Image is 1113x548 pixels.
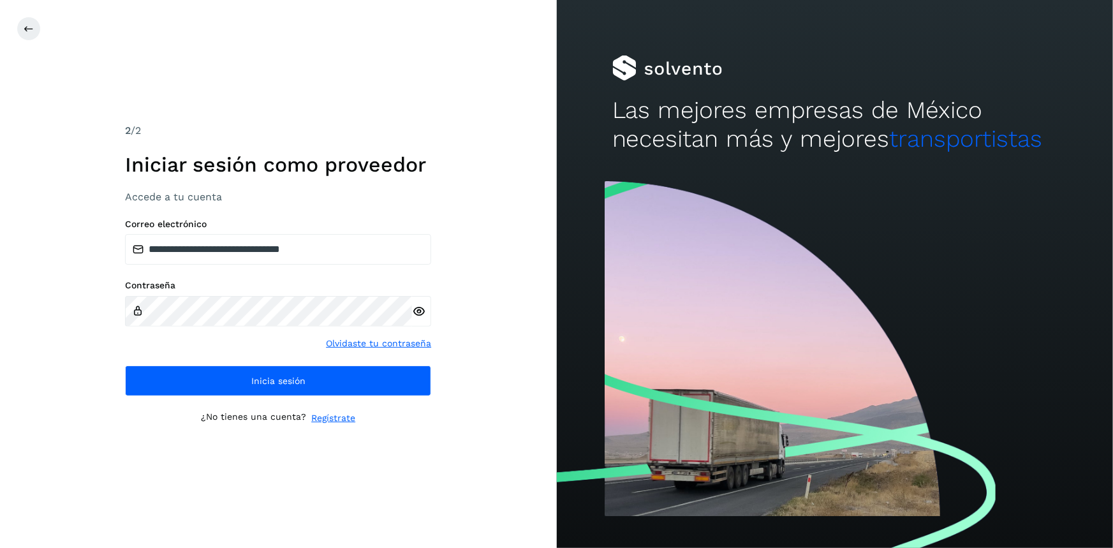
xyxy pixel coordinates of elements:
[125,124,131,137] span: 2
[612,96,1058,153] h2: Las mejores empresas de México necesitan más y mejores
[125,123,431,138] div: /2
[326,337,431,350] a: Olvidaste tu contraseña
[251,376,306,385] span: Inicia sesión
[311,411,355,425] a: Regístrate
[125,280,431,291] label: Contraseña
[125,366,431,396] button: Inicia sesión
[125,152,431,177] h1: Iniciar sesión como proveedor
[125,219,431,230] label: Correo electrónico
[890,125,1043,152] span: transportistas
[125,191,431,203] h3: Accede a tu cuenta
[201,411,306,425] p: ¿No tienes una cuenta?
